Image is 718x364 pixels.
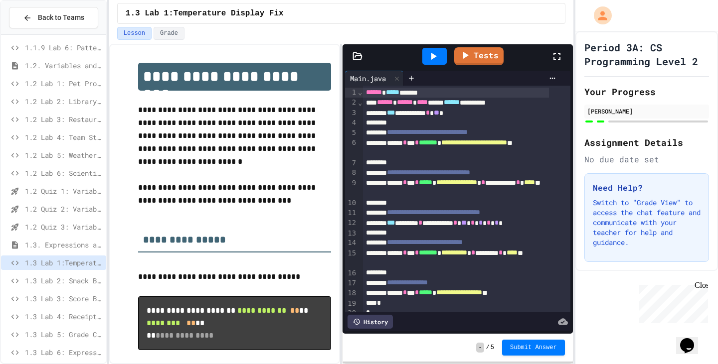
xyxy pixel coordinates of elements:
span: 1.2. Variables and Data Types [25,60,102,71]
span: 1.3 Lab 2: Snack Budget Tracker [25,275,102,286]
div: 14 [345,238,358,248]
div: 17 [345,278,358,288]
span: 1.2 Lab 3: Restaurant Order System [25,114,102,124]
div: 9 [345,178,358,199]
span: 1.2 Quiz 3: Variables and Data Types [25,222,102,232]
span: 1.3 Lab 4: Receipt Formatter [25,311,102,322]
span: 1.2 Lab 2: Library Card Creator [25,96,102,107]
div: 7 [345,158,358,168]
div: 3 [345,108,358,118]
span: Submit Answer [510,344,557,352]
span: 1.2 Lab 6: Scientific Calculator [25,168,102,178]
div: 10 [345,198,358,208]
h3: Need Help? [593,182,701,194]
div: Main.java [345,73,391,84]
span: - [476,343,484,353]
span: 1.3 Lab 3: Score Board Fixer [25,293,102,304]
div: 19 [345,299,358,309]
span: 1.3 Lab 1:Temperature Display Fix [25,257,102,268]
div: Main.java [345,71,403,86]
div: 5 [345,128,358,138]
span: 1.2 Lab 4: Team Stats Calculator [25,132,102,142]
button: Lesson [117,27,152,40]
h2: Your Progress [584,85,709,99]
span: Fold line [358,99,362,107]
iframe: chat widget [635,281,708,323]
span: Fold line [358,88,362,96]
div: [PERSON_NAME] [587,107,706,116]
h2: Assignment Details [584,135,709,149]
div: Chat with us now!Close [4,4,69,63]
div: 18 [345,288,358,298]
span: Back to Teams [38,12,84,23]
span: 1.3 Lab 5: Grade Calculator Pro [25,329,102,340]
div: 11 [345,208,358,218]
span: 1.2 Quiz 1: Variables and Data Types [25,186,102,196]
span: 1.2 Quiz 2: Variables and Data Types [25,204,102,214]
span: 1.1.9 Lab 6: Pattern Detective [25,42,102,53]
div: 15 [345,248,358,269]
span: 1.3 Lab 1:Temperature Display Fix [126,7,284,19]
span: 1.2 Lab 1: Pet Profile Fix [25,78,102,89]
span: 1.3. Expressions and Output [New] [25,240,102,250]
span: / [486,344,490,352]
div: 20 [345,308,358,318]
p: Switch to "Grade View" to access the chat feature and communicate with your teacher for help and ... [593,198,701,247]
div: No due date set [584,153,709,165]
button: Grade [154,27,184,40]
div: 12 [345,218,358,228]
div: History [348,315,393,329]
span: 5 [491,344,494,352]
iframe: chat widget [676,324,708,354]
a: Tests [454,47,504,65]
span: 1.3 Lab 6: Expression Evaluator Fix [25,347,102,358]
div: 8 [345,168,358,178]
div: My Account [583,4,614,27]
div: 4 [345,118,358,128]
div: 16 [345,268,358,278]
button: Back to Teams [9,7,98,28]
h1: Period 3A: CS Programming Level 2 [584,40,709,68]
span: 1.2 Lab 5: Weather Station Debugger [25,150,102,160]
button: Submit Answer [502,340,565,356]
div: 6 [345,138,358,158]
div: 1 [345,88,358,98]
div: 2 [345,98,358,108]
div: 13 [345,229,358,239]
